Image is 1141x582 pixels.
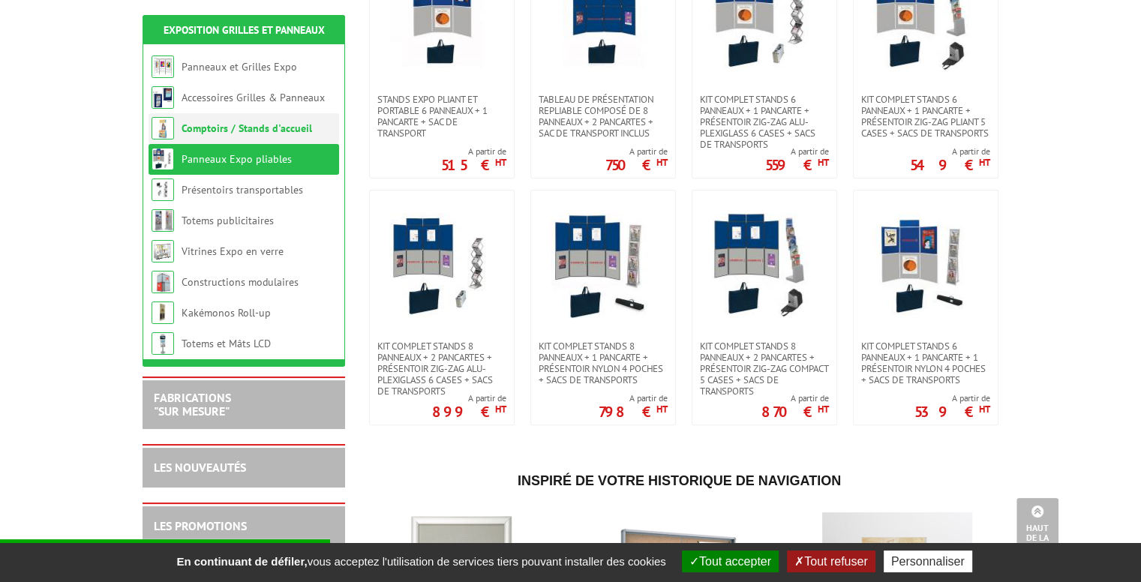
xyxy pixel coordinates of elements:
[377,340,506,397] span: Kit complet stands 8 panneaux + 2 pancartes + présentoir zig-zag alu-plexiglass 6 cases + sacs de...
[884,550,972,572] button: Personnaliser (fenêtre modale)
[682,550,779,572] button: Tout accepter
[389,213,494,318] img: Kit complet stands 8 panneaux + 2 pancartes + présentoir zig-zag alu-plexiglass 6 cases + sacs de...
[176,555,307,568] strong: En continuant de défiler,
[539,94,668,139] span: TABLEAU DE PRÉSENTATION REPLIABLE COMPOSÉ DE 8 panneaux + 2 pancartes + sac de transport inclus
[432,407,506,416] p: 899 €
[182,275,299,289] a: Constructions modulaires
[914,392,990,404] span: A partir de
[787,550,875,572] button: Tout refuser
[495,156,506,169] sup: HT
[152,301,174,324] img: Kakémonos Roll-up
[551,213,656,318] img: Kit complet stands 8 panneaux + 1 pancarte + présentoir nylon 4 poches + sacs de transports
[182,183,303,196] a: Présentoirs transportables
[765,145,829,157] span: A partir de
[154,518,247,533] a: LES PROMOTIONS
[152,240,174,262] img: Vitrines Expo en verre
[914,407,990,416] p: 539 €
[979,403,990,415] sup: HT
[152,55,174,78] img: Panneaux et Grilles Expo
[656,156,668,169] sup: HT
[182,337,271,350] a: Totems et Mâts LCD
[154,390,231,418] a: FABRICATIONS"Sur Mesure"
[441,160,506,169] p: 515 €
[700,340,829,397] span: Kit complet stands 8 panneaux + 2 pancartes + présentoir zig-zag compact 5 cases + sacs de transp...
[910,160,990,169] p: 549 €
[761,392,829,404] span: A partir de
[692,94,836,150] a: Kit complet stands 6 panneaux + 1 pancarte + présentoir zig-zag alu-plexiglass 6 cases + sacs de ...
[531,340,675,385] a: Kit complet stands 8 panneaux + 1 pancarte + présentoir nylon 4 poches + sacs de transports
[154,460,246,475] a: LES NOUVEAUTÉS
[152,332,174,355] img: Totems et Mâts LCD
[854,340,998,385] a: Kit complet stands 6 panneaux + 1 pancarte + 1 présentoir nylon 4 poches + sacs de transports
[169,555,673,568] span: vous acceptez l'utilisation de services tiers pouvant installer des cookies
[979,156,990,169] sup: HT
[152,178,174,201] img: Présentoirs transportables
[818,403,829,415] sup: HT
[182,121,312,135] a: Comptoirs / Stands d'accueil
[370,94,514,139] a: Stands expo pliant et portable 6 panneaux + 1 pancarte + sac de transport
[377,94,506,139] span: Stands expo pliant et portable 6 panneaux + 1 pancarte + sac de transport
[495,403,506,415] sup: HT
[152,86,174,109] img: Accessoires Grilles & Panneaux
[765,160,829,169] p: 559 €
[182,60,297,73] a: Panneaux et Grilles Expo
[152,271,174,293] img: Constructions modulaires
[152,209,174,232] img: Totems publicitaires
[761,407,829,416] p: 870 €
[818,156,829,169] sup: HT
[599,407,668,416] p: 798 €
[531,94,675,139] a: TABLEAU DE PRÉSENTATION REPLIABLE COMPOSÉ DE 8 panneaux + 2 pancartes + sac de transport inclus
[152,148,174,170] img: Panneaux Expo pliables
[164,23,325,37] a: Exposition Grilles et Panneaux
[182,152,292,166] a: Panneaux Expo pliables
[861,340,990,385] span: Kit complet stands 6 panneaux + 1 pancarte + 1 présentoir nylon 4 poches + sacs de transports
[605,160,668,169] p: 750 €
[182,306,271,319] a: Kakémonos Roll-up
[182,91,325,104] a: Accessoires Grilles & Panneaux
[910,145,990,157] span: A partir de
[656,403,668,415] sup: HT
[432,392,506,404] span: A partir de
[182,214,274,227] a: Totems publicitaires
[854,94,998,139] a: Kit complet stands 6 panneaux + 1 pancarte + présentoir zig-zag pliant 5 cases + sacs de transports
[692,340,836,397] a: Kit complet stands 8 panneaux + 2 pancartes + présentoir zig-zag compact 5 cases + sacs de transp...
[182,244,284,258] a: Vitrines Expo en verre
[1016,498,1058,559] a: Haut de la page
[370,340,514,397] a: Kit complet stands 8 panneaux + 2 pancartes + présentoir zig-zag alu-plexiglass 6 cases + sacs de...
[539,340,668,385] span: Kit complet stands 8 panneaux + 1 pancarte + présentoir nylon 4 poches + sacs de transports
[518,473,841,488] span: Inspiré de votre historique de navigation
[599,392,668,404] span: A partir de
[700,94,829,150] span: Kit complet stands 6 panneaux + 1 pancarte + présentoir zig-zag alu-plexiglass 6 cases + sacs de ...
[441,145,506,157] span: A partir de
[152,117,174,139] img: Comptoirs / Stands d'accueil
[605,145,668,157] span: A partir de
[861,94,990,139] span: Kit complet stands 6 panneaux + 1 pancarte + présentoir zig-zag pliant 5 cases + sacs de transports
[873,213,978,318] img: Kit complet stands 6 panneaux + 1 pancarte + 1 présentoir nylon 4 poches + sacs de transports
[712,213,817,318] img: Kit complet stands 8 panneaux + 2 pancartes + présentoir zig-zag compact 5 cases + sacs de transp...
